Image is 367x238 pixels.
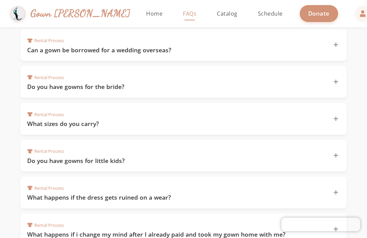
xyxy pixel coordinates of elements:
[281,218,360,231] iframe: Chatra live chat
[27,37,64,44] span: Rental Process
[10,4,124,23] a: Gown [PERSON_NAME]
[183,10,196,17] span: FAQs
[146,10,162,17] span: Home
[27,74,64,81] span: Rental Process
[27,157,325,165] h3: Do you have gowns for little kids?
[27,120,325,128] h3: What sizes do you carry?
[31,6,130,21] span: Gown [PERSON_NAME]
[27,222,64,228] span: Rental Process
[308,10,330,17] span: Donate
[27,83,325,91] h3: Do you have gowns for the bride?
[10,6,25,21] img: Gown Gmach Logo
[27,193,325,202] h3: What happens if the dress gets ruined on a wear?
[258,10,283,17] span: Schedule
[217,10,238,17] span: Catalog
[27,185,64,191] span: Rental Process
[27,46,325,54] h3: Can a gown be borrowed for a wedding overseas?
[300,5,338,22] a: Donate
[27,111,64,118] span: Rental Process
[27,148,64,154] span: Rental Process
